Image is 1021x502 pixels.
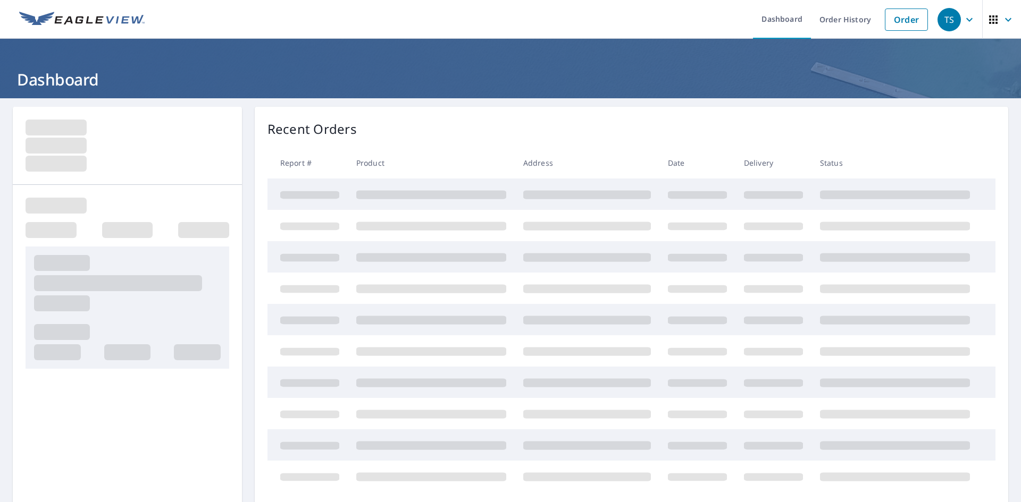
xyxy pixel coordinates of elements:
div: TS [938,8,961,31]
p: Recent Orders [267,120,357,139]
h1: Dashboard [13,69,1008,90]
th: Status [811,147,978,178]
th: Product [348,147,515,178]
th: Report # [267,147,348,178]
th: Delivery [735,147,811,178]
a: Order [885,8,928,31]
th: Address [515,147,659,178]
img: EV Logo [19,12,145,28]
th: Date [659,147,735,178]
